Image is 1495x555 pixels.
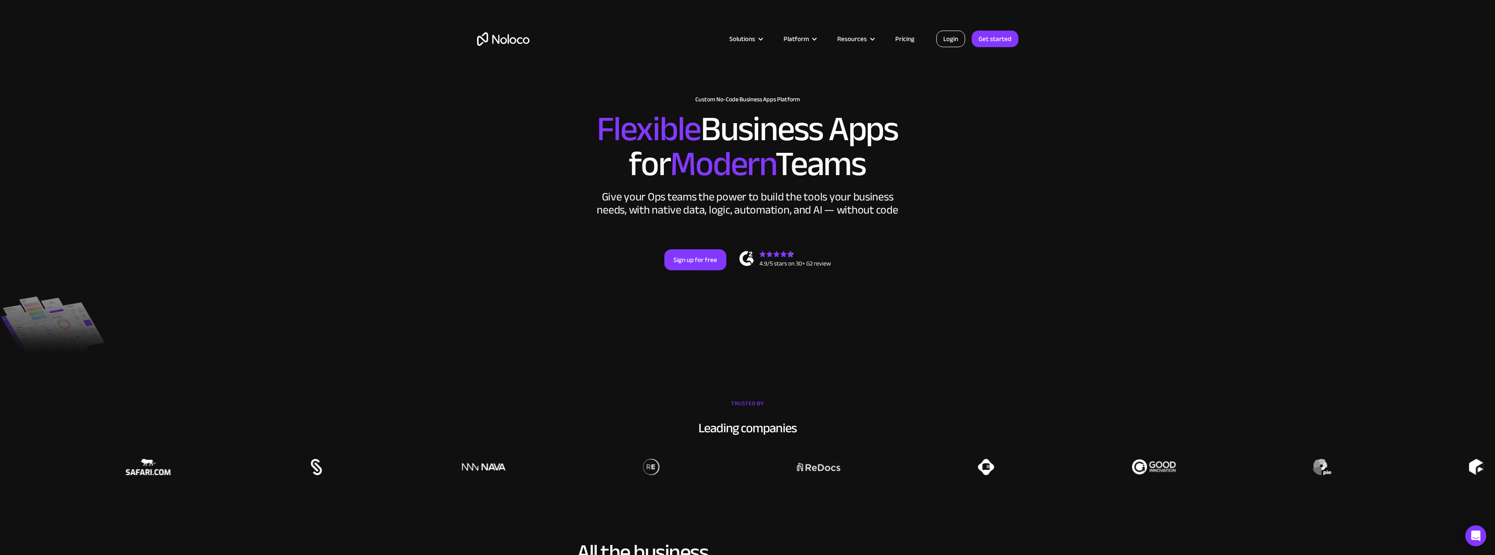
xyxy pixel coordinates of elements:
[477,32,529,46] a: home
[784,33,809,45] div: Platform
[595,190,900,217] div: Give your Ops teams the power to build the tools your business needs, with native data, logic, au...
[837,33,867,45] div: Resources
[597,97,701,162] span: Flexible
[773,33,826,45] div: Platform
[729,33,755,45] div: Solutions
[664,249,726,270] a: Sign up for free
[884,33,925,45] a: Pricing
[477,96,1018,103] h1: Custom No-Code Business Apps Platform
[826,33,884,45] div: Resources
[1465,525,1486,546] div: Open Intercom Messenger
[670,131,775,196] span: Modern
[477,112,1018,182] h2: Business Apps for Teams
[718,33,773,45] div: Solutions
[972,31,1018,47] a: Get started
[936,31,965,47] a: Login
